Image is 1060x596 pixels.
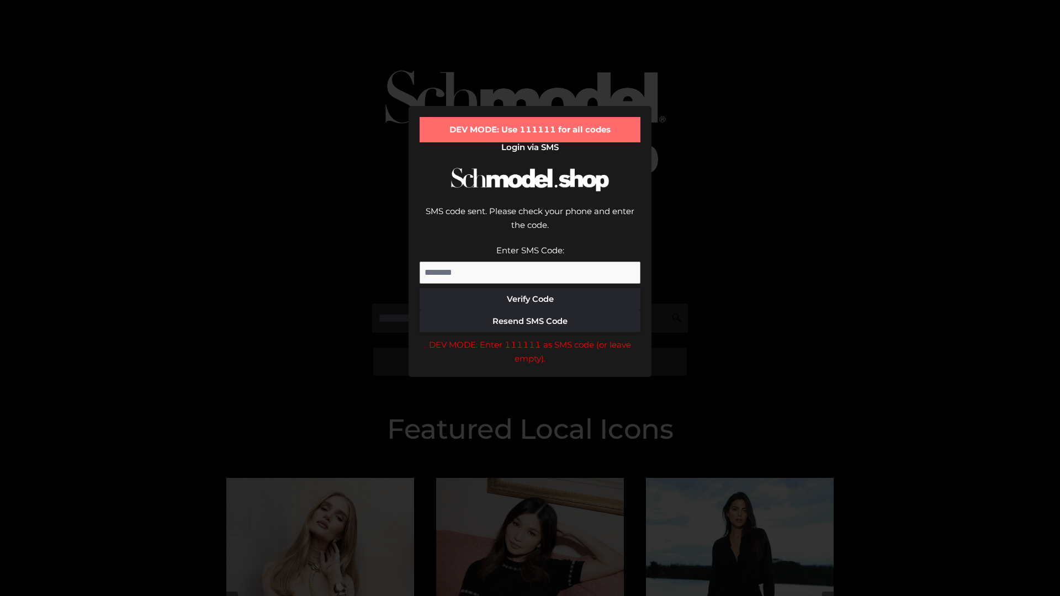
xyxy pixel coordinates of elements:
[420,204,640,243] div: SMS code sent. Please check your phone and enter the code.
[420,288,640,310] button: Verify Code
[420,142,640,152] h2: Login via SMS
[447,158,613,201] img: Schmodel Logo
[420,310,640,332] button: Resend SMS Code
[496,245,564,256] label: Enter SMS Code:
[420,117,640,142] div: DEV MODE: Use 111111 for all codes
[420,338,640,366] div: DEV MODE: Enter 111111 as SMS code (or leave empty).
